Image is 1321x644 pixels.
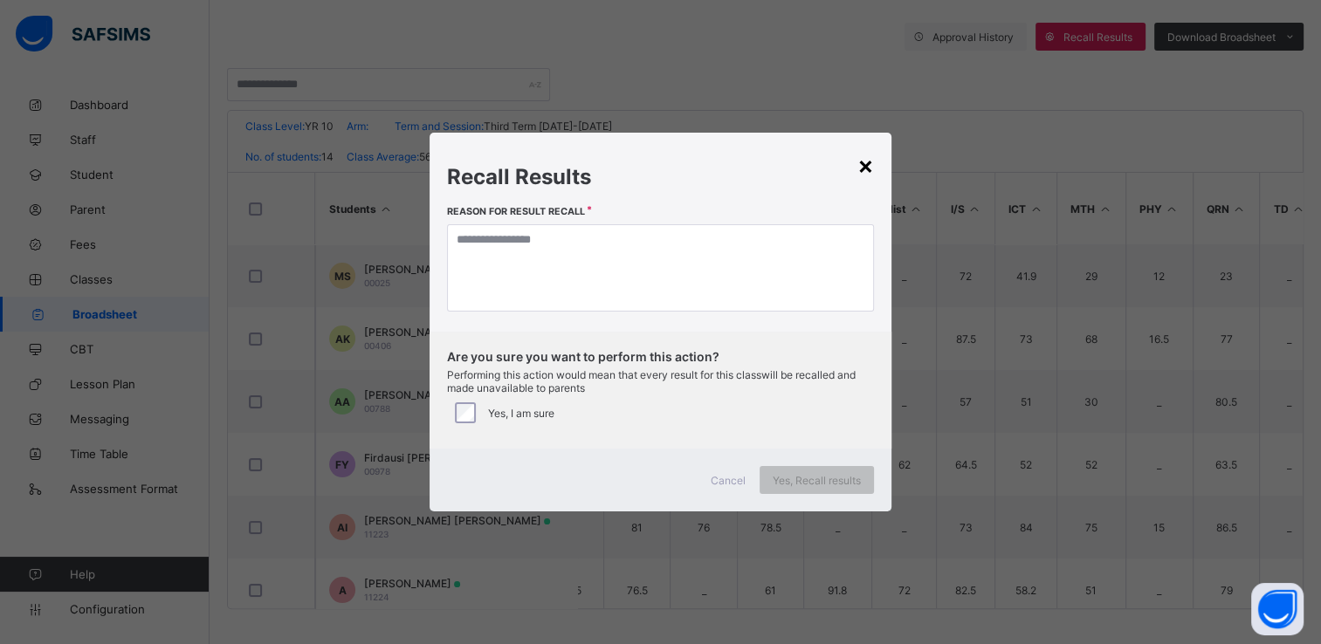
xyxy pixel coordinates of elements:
[1251,583,1304,635] button: Open asap
[447,164,879,189] h1: Recall Results
[447,349,875,364] span: Are you sure you want to perform this action?
[711,474,746,487] span: Cancel
[857,150,874,180] div: ×
[447,206,585,217] label: Reason for result recall
[488,407,554,420] label: Yes, I am sure
[773,474,861,487] span: Yes, Recall results
[447,368,875,394] span: Performing this action would mean that every result for this class will be recalled and made unav...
